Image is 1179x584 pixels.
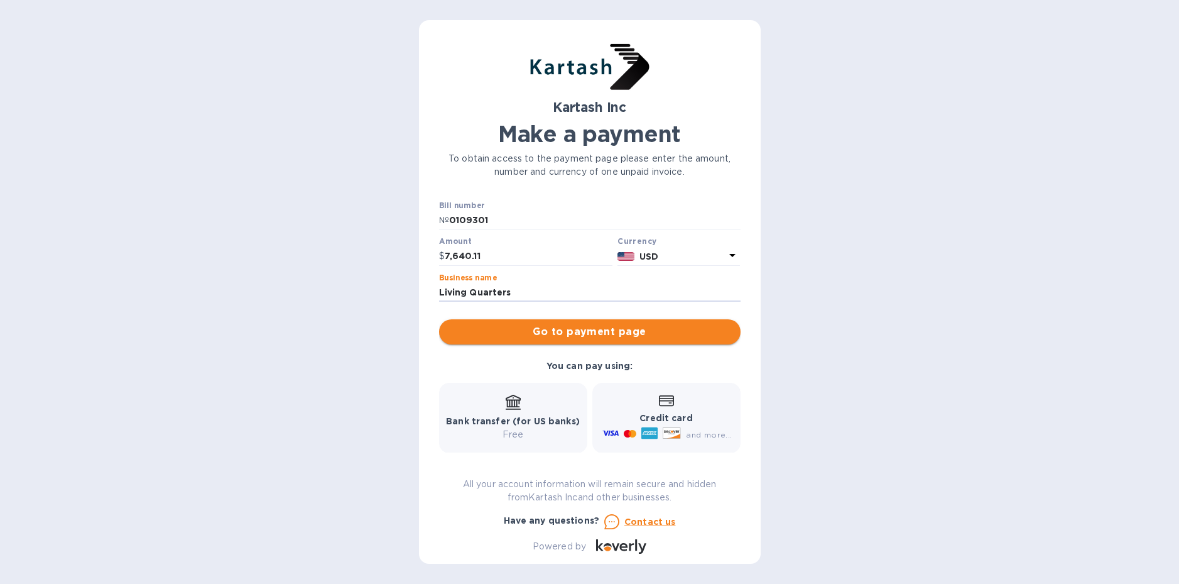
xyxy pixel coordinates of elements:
[449,324,731,339] span: Go to payment page
[439,121,741,147] h1: Make a payment
[686,430,732,439] span: and more...
[449,211,741,230] input: Enter bill number
[553,99,626,115] b: Kartash Inc
[439,319,741,344] button: Go to payment page
[439,274,497,282] label: Business name
[439,250,445,263] p: $
[446,428,580,441] p: Free
[439,238,471,246] label: Amount
[533,540,586,553] p: Powered by
[617,236,656,246] b: Currency
[639,413,692,423] b: Credit card
[439,152,741,179] p: To obtain access to the payment page please enter the amount, number and currency of one unpaid i...
[446,416,580,426] b: Bank transfer (for US banks)
[617,252,634,261] img: USD
[439,214,449,227] p: №
[546,361,633,371] b: You can pay using:
[639,251,658,262] b: USD
[439,202,484,209] label: Bill number
[439,284,741,302] input: Enter business name
[439,478,741,504] p: All your account information will remain secure and hidden from Kartash Inc and other businesses.
[445,247,613,266] input: 0.00
[504,515,600,526] b: Have any questions?
[624,517,676,527] u: Contact us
